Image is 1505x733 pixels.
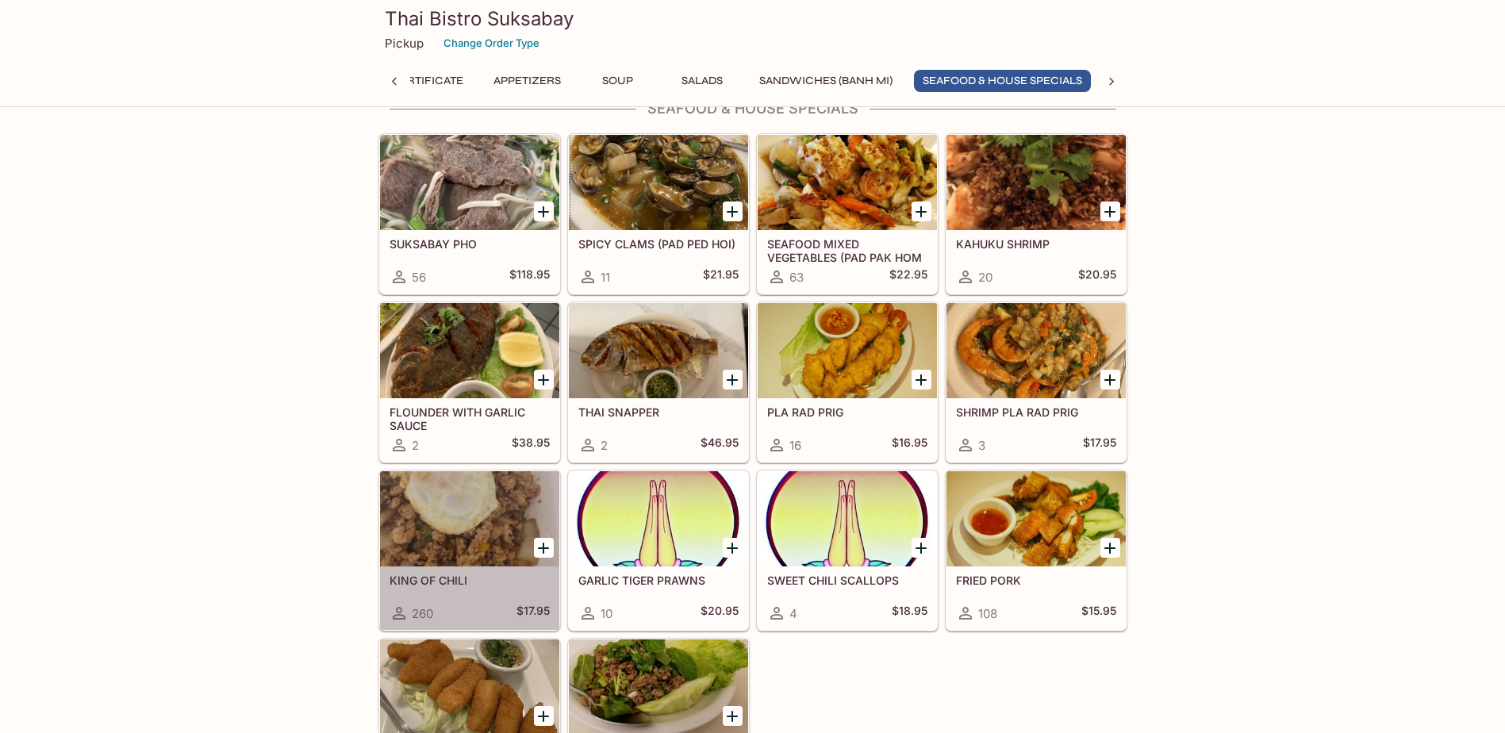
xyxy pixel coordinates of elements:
[723,370,743,390] button: Add THAI SNAPPER
[912,201,931,221] button: Add SEAFOOD MIXED VEGETABLES (PAD PAK HOM MID)
[757,134,938,294] a: SEAFOOD MIXED VEGETABLES (PAD PAK HOM MID)63$22.95
[569,471,748,566] div: GARLIC TIGER PRAWNS
[1100,201,1120,221] button: Add KAHUKU SHRIMP
[578,237,739,251] h5: SPICY CLAMS (PAD PED HOI)
[956,574,1116,587] h5: FRIED PORK
[380,135,559,230] div: SUKSABAY PHO
[516,604,550,623] h5: $17.95
[390,405,550,432] h5: FLOUNDER WITH GARLIC SAUCE
[946,135,1126,230] div: KAHUKU SHRIMP
[914,70,1091,92] button: Seafood & House Specials
[757,302,938,462] a: PLA RAD PRIG16$16.95
[568,470,749,631] a: GARLIC TIGER PRAWNS10$20.95
[601,270,610,285] span: 11
[569,303,748,398] div: THAI SNAPPER
[578,405,739,419] h5: THAI SNAPPER
[767,405,927,419] h5: PLA RAD PRIG
[412,270,426,285] span: 56
[601,606,612,621] span: 10
[534,201,554,221] button: Add SUKSABAY PHO
[956,405,1116,419] h5: SHRIMP PLA RAD PRIG
[892,604,927,623] h5: $18.95
[485,70,570,92] button: Appetizers
[568,134,749,294] a: SPICY CLAMS (PAD PED HOI)11$21.95
[946,471,1126,566] div: FRIED PORK
[379,134,560,294] a: SUKSABAY PHO56$118.95
[1078,267,1116,286] h5: $20.95
[436,31,547,56] button: Change Order Type
[946,302,1127,462] a: SHRIMP PLA RAD PRIG3$17.95
[534,370,554,390] button: Add FLOUNDER WITH GARLIC SAUCE
[379,302,560,462] a: FLOUNDER WITH GARLIC SAUCE2$38.95
[758,303,937,398] div: PLA RAD PRIG
[412,606,433,621] span: 260
[703,267,739,286] h5: $21.95
[912,370,931,390] button: Add PLA RAD PRIG
[758,135,937,230] div: SEAFOOD MIXED VEGETABLES (PAD PAK HOM MID)
[601,438,608,453] span: 2
[1083,436,1116,455] h5: $17.95
[978,438,985,453] span: 3
[355,70,472,92] button: Gift Certificate
[379,470,560,631] a: KING OF CHILI260$17.95
[534,538,554,558] button: Add KING OF CHILI
[390,574,550,587] h5: KING OF CHILI
[568,302,749,462] a: THAI SNAPPER2$46.95
[767,574,927,587] h5: SWEET CHILI SCALLOPS
[758,471,937,566] div: SWEET CHILI SCALLOPS
[390,237,550,251] h5: SUKSABAY PHO
[723,538,743,558] button: Add GARLIC TIGER PRAWNS
[978,606,997,621] span: 108
[789,438,801,453] span: 16
[946,303,1126,398] div: SHRIMP PLA RAD PRIG
[956,237,1116,251] h5: KAHUKU SHRIMP
[789,270,804,285] span: 63
[1081,604,1116,623] h5: $15.95
[534,706,554,726] button: Add GARLIC LIME BASA
[767,237,927,263] h5: SEAFOOD MIXED VEGETABLES (PAD PAK HOM MID)
[569,135,748,230] div: SPICY CLAMS (PAD PED HOI)
[701,436,739,455] h5: $46.95
[380,471,559,566] div: KING OF CHILI
[751,70,901,92] button: Sandwiches (Banh Mi)
[978,270,992,285] span: 20
[701,604,739,623] h5: $20.95
[723,706,743,726] button: Add LARB
[582,70,654,92] button: Soup
[509,267,550,286] h5: $118.95
[378,100,1127,117] h4: Seafood & House Specials
[912,538,931,558] button: Add SWEET CHILI SCALLOPS
[789,606,797,621] span: 4
[946,470,1127,631] a: FRIED PORK108$15.95
[1100,370,1120,390] button: Add SHRIMP PLA RAD PRIG
[666,70,738,92] button: Salads
[757,470,938,631] a: SWEET CHILI SCALLOPS4$18.95
[412,438,419,453] span: 2
[1100,538,1120,558] button: Add FRIED PORK
[892,436,927,455] h5: $16.95
[380,303,559,398] div: FLOUNDER WITH GARLIC SAUCE
[889,267,927,286] h5: $22.95
[512,436,550,455] h5: $38.95
[578,574,739,587] h5: GARLIC TIGER PRAWNS
[385,6,1121,31] h3: Thai Bistro Suksabay
[723,201,743,221] button: Add SPICY CLAMS (PAD PED HOI)
[946,134,1127,294] a: KAHUKU SHRIMP20$20.95
[385,36,424,51] p: Pickup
